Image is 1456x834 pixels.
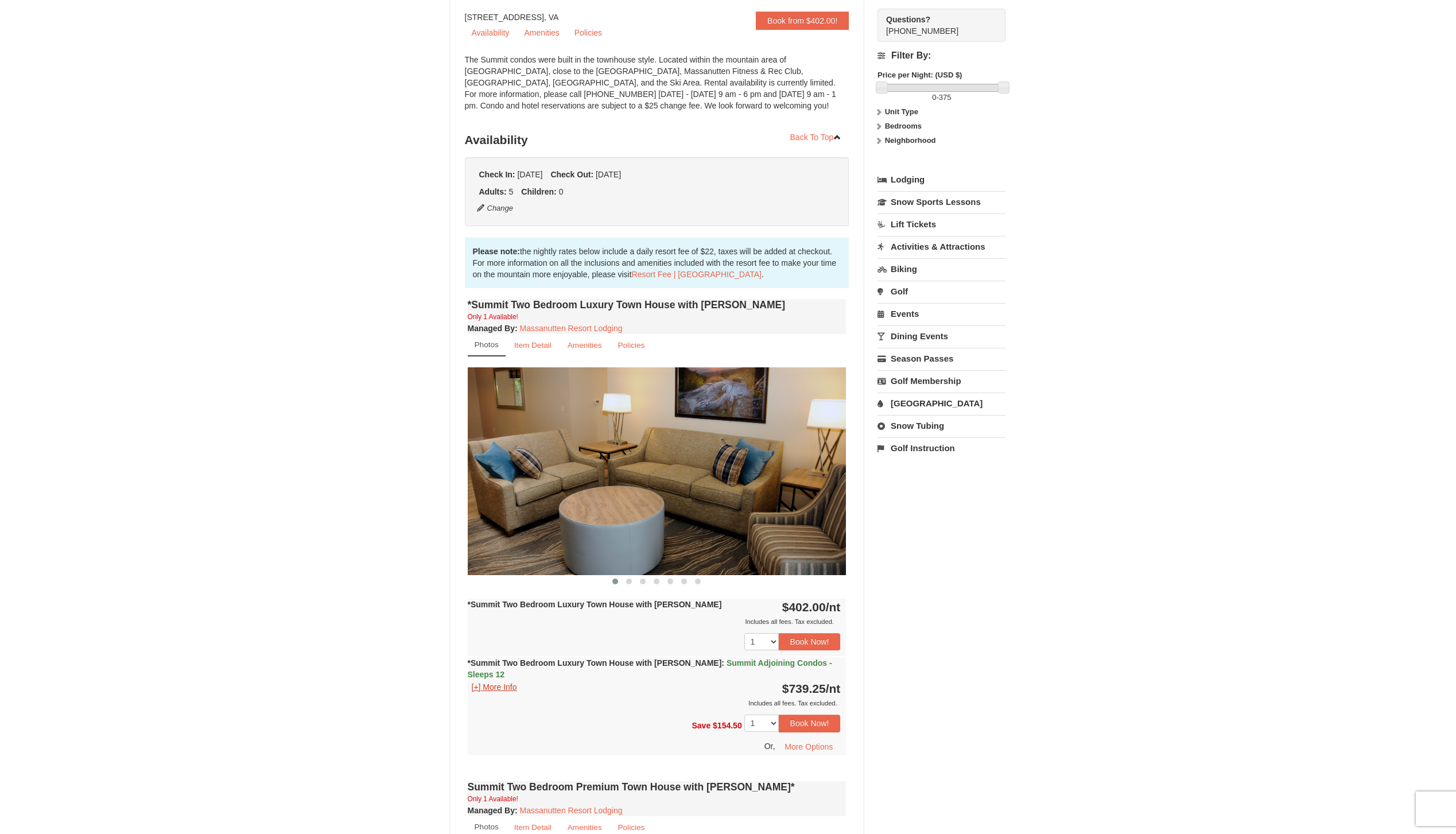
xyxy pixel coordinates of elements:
[479,187,507,196] strong: Adults:
[878,191,1005,212] a: Snow Sports Lessons
[509,187,514,196] span: 5
[878,92,1005,103] label: -
[465,238,849,288] div: the nightly rates below include a daily resort fee of $22, taxes will be added at checkout. For m...
[756,11,849,30] a: Book from $402.00!
[826,682,841,695] span: /nt
[468,806,515,815] span: Managed By
[468,806,518,815] strong: :
[878,51,1005,61] h4: Filter By:
[468,324,515,333] span: Managed By
[568,24,609,41] a: Policies
[559,187,564,196] span: 0
[779,633,841,650] button: Book Now!
[878,169,1005,190] a: Lodging
[610,334,652,356] a: Policies
[468,616,841,627] div: Includes all fees. Tax excluded.
[782,682,826,695] span: $739.25
[468,781,847,793] h4: Summit Two Bedroom Premium Town House with [PERSON_NAME]*
[618,823,644,832] small: Policies
[468,324,518,333] strong: :
[618,341,644,350] small: Policies
[932,93,936,102] span: 0
[885,122,922,130] strong: Bedrooms
[886,15,930,24] strong: Questions?
[885,136,936,145] strong: Neighborhood
[878,348,1005,369] a: Season Passes
[878,415,1005,436] a: Snow Tubing
[465,129,849,152] h3: Availability
[475,823,499,831] small: Photos
[692,721,710,730] span: Save
[468,313,518,321] small: Only 1 Available!
[779,715,841,732] button: Book Now!
[468,795,518,803] small: Only 1 Available!
[878,258,1005,280] a: Biking
[878,303,1005,324] a: Events
[596,170,621,179] span: [DATE]
[468,658,832,679] span: Summit Adjoining Condos - Sleeps 12
[560,334,609,356] a: Amenities
[878,236,1005,257] a: Activities & Attractions
[468,681,521,693] button: [+] More Info
[713,721,742,730] span: $154.50
[878,325,1005,347] a: Dining Events
[521,187,556,196] strong: Children:
[479,170,515,179] strong: Check In:
[568,341,602,350] small: Amenities
[517,170,542,179] span: [DATE]
[878,437,1005,459] a: Golf Instruction
[568,823,602,832] small: Amenities
[885,107,918,116] strong: Unit Type
[468,367,847,575] img: 18876286-100-69a3cbf2.png
[878,214,1005,235] a: Lift Tickets
[782,600,841,614] strong: $402.00
[468,334,506,356] a: Photos
[514,341,552,350] small: Item Detail
[520,806,623,815] a: Massanutten Resort Lodging
[465,54,849,123] div: The Summit condos were built in the townhouse style. Located within the mountain area of [GEOGRAP...
[476,202,514,215] button: Change
[878,71,962,79] strong: Price per Night: (USD $)
[468,600,722,609] strong: *Summit Two Bedroom Luxury Town House with [PERSON_NAME]
[514,823,552,832] small: Item Detail
[520,324,623,333] a: Massanutten Resort Lodging
[886,14,985,36] span: [PHONE_NUMBER]
[878,370,1005,391] a: Golf Membership
[783,129,849,146] a: Back To Top
[507,334,559,356] a: Item Detail
[468,697,841,709] div: Includes all fees. Tax excluded.
[764,741,775,750] span: Or,
[826,600,841,614] span: /nt
[939,93,952,102] span: 375
[550,170,593,179] strong: Check Out:
[465,24,517,41] a: Availability
[468,658,832,679] strong: *Summit Two Bedroom Luxury Town House with [PERSON_NAME]
[475,340,499,349] small: Photos
[517,24,566,41] a: Amenities
[721,658,724,668] span: :
[777,738,840,755] button: More Options
[878,393,1005,414] a: [GEOGRAPHIC_DATA]
[632,270,762,279] a: Resort Fee | [GEOGRAPHIC_DATA]
[473,247,520,256] strong: Please note:
[468,299,847,311] h4: *Summit Two Bedroom Luxury Town House with [PERSON_NAME]
[878,281,1005,302] a: Golf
